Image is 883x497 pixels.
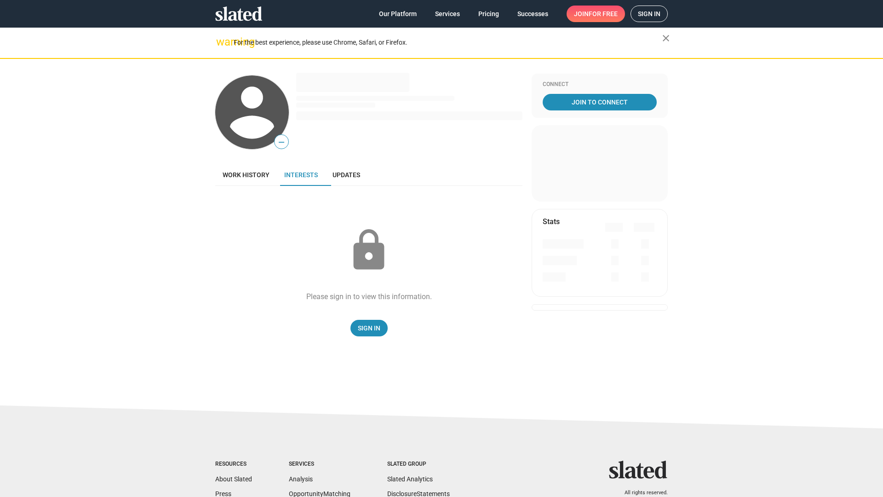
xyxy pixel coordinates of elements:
[478,6,499,22] span: Pricing
[387,461,450,468] div: Slated Group
[545,94,655,110] span: Join To Connect
[471,6,506,22] a: Pricing
[215,461,252,468] div: Resources
[574,6,618,22] span: Join
[333,171,360,179] span: Updates
[234,36,662,49] div: For the best experience, please use Chrome, Safari, or Firefox.
[215,164,277,186] a: Work history
[435,6,460,22] span: Services
[543,94,657,110] a: Join To Connect
[289,461,350,468] div: Services
[284,171,318,179] span: Interests
[350,320,388,336] a: Sign In
[517,6,548,22] span: Successes
[379,6,417,22] span: Our Platform
[660,33,671,44] mat-icon: close
[372,6,424,22] a: Our Platform
[510,6,556,22] a: Successes
[325,164,367,186] a: Updates
[631,6,668,22] a: Sign in
[346,227,392,273] mat-icon: lock
[589,6,618,22] span: for free
[567,6,625,22] a: Joinfor free
[277,164,325,186] a: Interests
[428,6,467,22] a: Services
[216,36,227,47] mat-icon: warning
[543,217,560,226] mat-card-title: Stats
[215,475,252,483] a: About Slated
[387,475,433,483] a: Slated Analytics
[223,171,269,179] span: Work history
[289,475,313,483] a: Analysis
[358,320,380,336] span: Sign In
[638,6,660,22] span: Sign in
[306,292,432,301] div: Please sign in to view this information.
[275,136,288,148] span: —
[543,81,657,88] div: Connect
